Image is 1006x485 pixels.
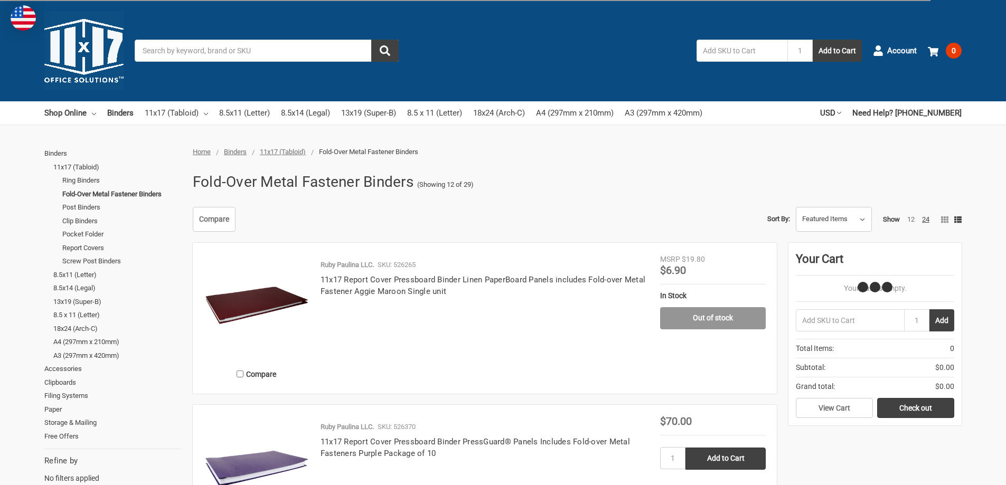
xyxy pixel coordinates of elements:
[53,335,181,349] a: A4 (297mm x 210mm)
[625,101,702,125] a: A3 (297mm x 420mm)
[44,455,181,483] div: No filters applied
[11,5,36,31] img: duty and tax information for United States
[796,362,825,373] span: Subtotal:
[341,101,396,125] a: 13x19 (Super-B)
[53,349,181,363] a: A3 (297mm x 420mm)
[44,430,181,443] a: Free Offers
[62,201,181,214] a: Post Binders
[919,457,1006,485] iframe: Google Customer Reviews
[44,11,124,90] img: 11x17.com
[62,227,181,241] a: Pocket Folder
[660,307,766,329] a: Out of stock
[796,398,873,418] a: View Cart
[62,254,181,268] a: Screw Post Binders
[378,422,416,432] p: SKU: 526370
[660,264,686,277] span: $6.90
[44,101,96,125] a: Shop Online
[145,101,208,125] a: 11x17 (Tabloid)
[378,260,416,270] p: SKU: 526265
[417,179,474,190] span: (Showing 12 of 29)
[660,290,766,301] div: In Stock
[907,215,915,223] a: 12
[62,187,181,201] a: Fold-Over Metal Fastener Binders
[219,101,270,125] a: 8.5x11 (Letter)
[237,370,243,377] input: Compare
[928,37,962,64] a: 0
[53,281,181,295] a: 8.5x14 (Legal)
[473,101,525,125] a: 18x24 (Arch-C)
[407,101,462,125] a: 8.5 x 11 (Letter)
[950,343,954,354] span: 0
[107,101,134,125] a: Binders
[53,160,181,174] a: 11x17 (Tabloid)
[53,308,181,322] a: 8.5 x 11 (Letter)
[53,295,181,309] a: 13x19 (Super-B)
[536,101,614,125] a: A4 (297mm x 210mm)
[224,148,247,156] a: Binders
[660,254,680,265] div: MSRP
[321,260,374,270] p: Ruby Paulina LLC.
[887,45,917,57] span: Account
[321,437,630,459] a: 11x17 Report Cover Pressboard Binder PressGuard® Panels Includes Fold-over Metal Fasteners Purple...
[767,211,790,227] label: Sort By:
[44,403,181,416] a: Paper
[281,101,330,125] a: 8.5x14 (Legal)
[135,40,399,62] input: Search by keyword, brand or SKU
[883,215,900,223] span: Show
[685,448,766,470] input: Add to Cart
[260,148,306,156] a: 11x17 (Tabloid)
[852,101,962,125] a: Need Help? [PHONE_NUMBER]
[53,268,181,282] a: 8.5x11 (Letter)
[319,148,418,156] span: Fold-Over Metal Fastener Binders
[321,422,374,432] p: Ruby Paulina LLC.
[935,381,954,392] span: $0.00
[796,309,904,331] input: Add SKU to Cart
[62,241,181,255] a: Report Covers
[682,255,705,263] span: $19.80
[796,250,954,275] div: Your Cart
[813,40,862,62] button: Add to Cart
[204,365,309,383] label: Compare
[820,101,841,125] a: USD
[877,398,954,418] a: Check out
[321,275,645,297] a: 11x17 Report Cover Pressboard Binder Linen PaperBoard Panels includes Fold-over Metal Fastener Ag...
[44,362,181,376] a: Accessories
[62,214,181,228] a: Clip Binders
[62,174,181,187] a: Ring Binders
[44,376,181,389] a: Clipboards
[44,147,181,160] a: Binders
[44,389,181,403] a: Filing Systems
[873,37,917,64] a: Account
[193,207,236,232] a: Compare
[946,43,962,59] span: 0
[53,322,181,336] a: 18x24 (Arch-C)
[922,215,929,223] a: 24
[193,148,211,156] a: Home
[935,362,954,373] span: $0.00
[697,40,787,62] input: Add SKU to Cart
[796,283,954,294] p: Your Cart Is Empty.
[204,254,309,359] img: 11x17 Report Cover Pressboard Binder Linen PaperBoard Panels includes Fold-over Metal Fastener Ag...
[44,455,181,467] h5: Refine by
[44,416,181,430] a: Storage & Mailing
[660,415,692,427] span: $70.00
[796,343,834,354] span: Total Items:
[796,381,835,392] span: Grand total:
[929,309,954,331] button: Add
[193,168,413,196] h1: Fold-Over Metal Fastener Binders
